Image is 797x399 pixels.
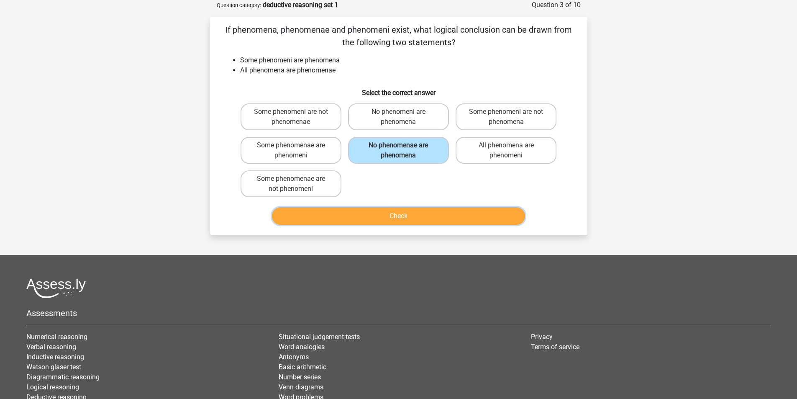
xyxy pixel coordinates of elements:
h5: Assessments [26,308,771,318]
p: If phenomena, phenomenae and phenomeni exist, what logical conclusion can be drawn from the follo... [223,23,574,49]
label: Some phenomenae are not phenomeni [241,170,341,197]
a: Inductive reasoning [26,353,84,361]
a: Privacy [531,333,553,341]
a: Venn diagrams [279,383,323,391]
a: Number series [279,373,321,381]
label: No phenomenae are phenomena [348,137,449,164]
small: Question category: [217,2,261,8]
li: Some phenomeni are phenomena [240,55,574,65]
a: Terms of service [531,343,579,351]
label: All phenomena are phenomeni [456,137,556,164]
button: Check [272,207,525,225]
a: Word analogies [279,343,325,351]
li: All phenomena are phenomenae [240,65,574,75]
a: Diagrammatic reasoning [26,373,100,381]
a: Watson glaser test [26,363,81,371]
strong: deductive reasoning set 1 [263,1,338,9]
a: Numerical reasoning [26,333,87,341]
label: No phenomeni are phenomena [348,103,449,130]
a: Verbal reasoning [26,343,76,351]
a: Antonyms [279,353,309,361]
a: Basic arithmetic [279,363,326,371]
a: Logical reasoning [26,383,79,391]
label: Some phenomenae are phenomeni [241,137,341,164]
label: Some phenomeni are not phenomenae [241,103,341,130]
h6: Select the correct answer [223,82,574,97]
img: Assessly logo [26,278,86,298]
label: Some phenomeni are not phenomena [456,103,556,130]
a: Situational judgement tests [279,333,360,341]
